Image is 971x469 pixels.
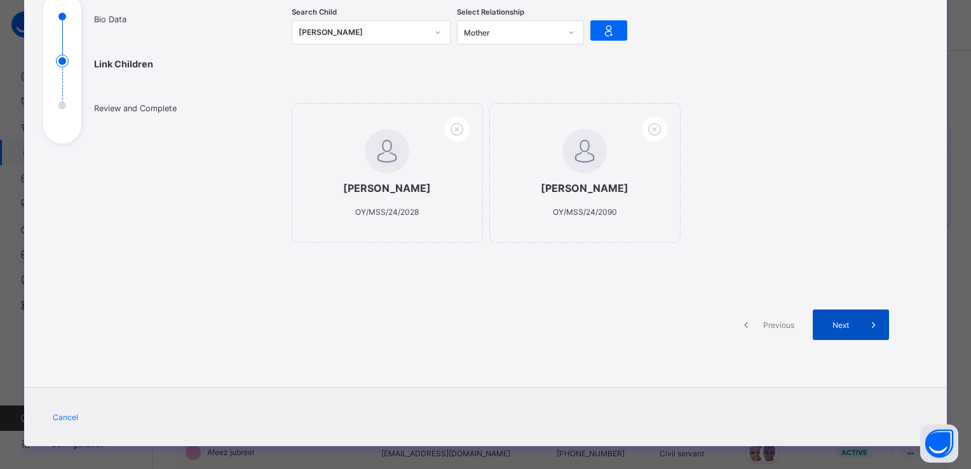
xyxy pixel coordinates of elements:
span: OY/MSS/24/2090 [553,207,617,217]
img: default.svg [365,129,409,173]
span: Previous [761,320,796,330]
span: Select Relationship [457,8,524,17]
span: [PERSON_NAME] [515,182,655,194]
span: Search Child [292,8,337,17]
span: [PERSON_NAME] [318,182,457,194]
div: Mother [464,28,560,37]
span: Cancel [53,412,78,422]
span: OY/MSS/24/2028 [355,207,419,217]
div: [PERSON_NAME] [299,26,427,39]
button: Open asap [920,425,958,463]
span: Next [822,320,859,330]
img: default.svg [562,129,607,173]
